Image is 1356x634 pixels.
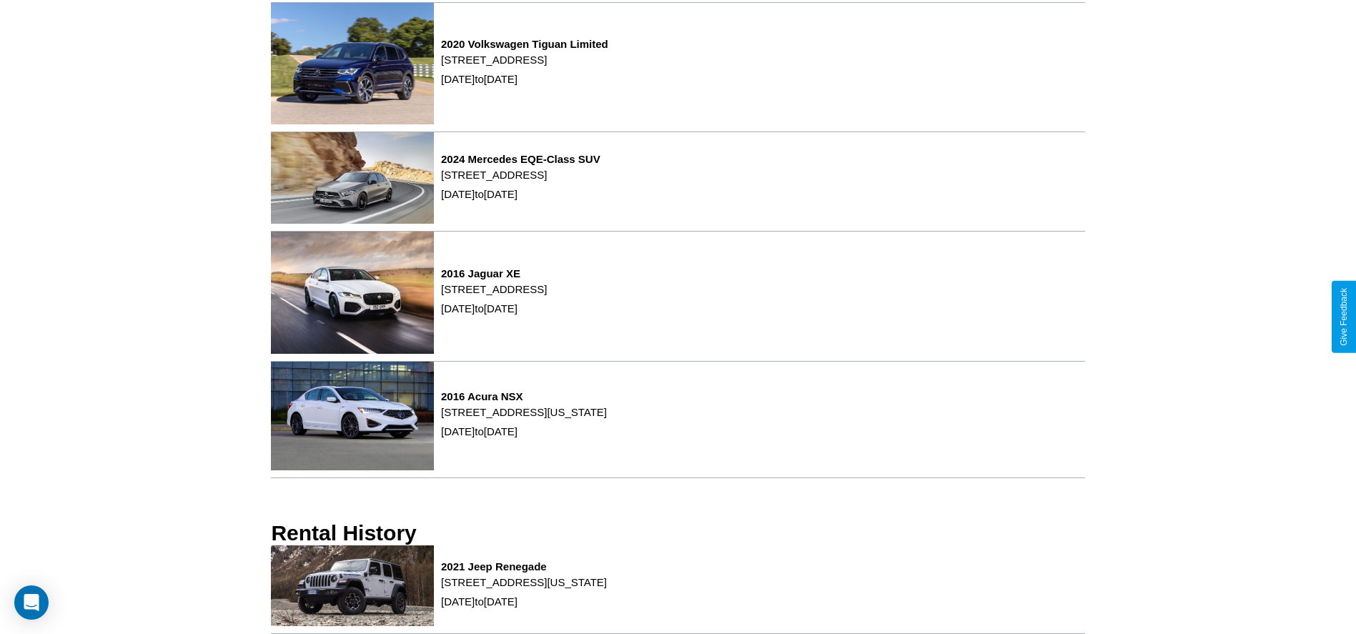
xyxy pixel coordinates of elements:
h3: Rental History [271,521,416,545]
p: [STREET_ADDRESS] [441,50,608,69]
h3: 2016 Jaguar XE [441,267,547,279]
p: [DATE] to [DATE] [441,299,547,318]
img: rental [271,232,434,354]
p: [STREET_ADDRESS] [441,165,600,184]
p: [DATE] to [DATE] [441,422,607,441]
div: Give Feedback [1339,288,1349,346]
p: [DATE] to [DATE] [441,592,607,611]
h3: 2020 Volkswagen Tiguan Limited [441,38,608,50]
p: [DATE] to [DATE] [441,69,608,89]
h3: 2016 Acura NSX [441,390,607,402]
img: rental [271,545,434,627]
p: [DATE] to [DATE] [441,184,600,204]
h3: 2021 Jeep Renegade [441,560,607,573]
h3: 2024 Mercedes EQE-Class SUV [441,153,600,165]
img: rental [271,3,434,124]
p: [STREET_ADDRESS][US_STATE] [441,402,607,422]
div: Open Intercom Messenger [14,585,49,620]
p: [STREET_ADDRESS] [441,279,547,299]
p: [STREET_ADDRESS][US_STATE] [441,573,607,592]
img: rental [271,362,434,470]
img: rental [271,132,434,224]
